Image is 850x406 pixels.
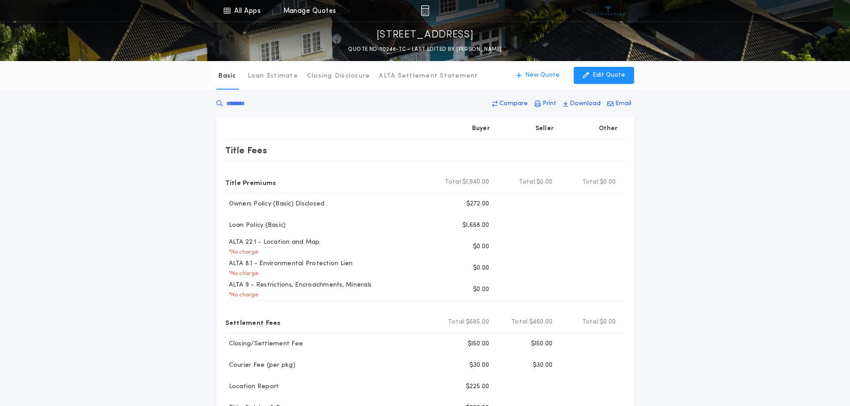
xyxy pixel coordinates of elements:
[448,318,466,327] b: Total:
[519,178,537,187] b: Total:
[533,361,553,370] p: $30.00
[600,178,616,187] span: $0.00
[605,96,634,112] button: Email
[466,382,489,391] p: $225.00
[593,71,625,80] p: Edit Quote
[307,72,370,81] p: Closing Disclosure
[225,259,353,268] p: ALTA 8.1 - Environmental Protection Lien
[592,6,625,15] img: vs-icon
[225,238,320,247] p: ALTA 22.1 - Location and Map
[466,318,489,327] span: $685.00
[473,285,489,294] p: $0.00
[248,72,298,81] p: Loan Estimate
[532,96,559,112] button: Print
[560,96,603,112] button: Download
[582,318,600,327] b: Total:
[218,72,236,81] p: Basic
[543,99,556,108] p: Print
[421,5,429,16] img: img
[472,124,490,133] p: Buyer
[225,143,267,157] p: Title Fees
[499,99,528,108] p: Compare
[466,200,489,209] p: $272.00
[348,45,502,54] p: QUOTE ND-10248-TC - LAST EDITED BY [PERSON_NAME]
[225,249,259,256] p: * No charge
[379,72,478,81] p: ALTA Settlement Statement
[225,221,286,230] p: Loan Policy (Basic)
[570,99,601,108] p: Download
[225,175,276,189] p: Title Premiums
[531,340,553,349] p: $150.00
[507,67,568,84] button: New Quote
[469,361,489,370] p: $30.00
[225,291,259,299] p: * No charge
[536,178,552,187] span: $0.00
[225,361,295,370] p: Courier Fee (per pkg)
[225,382,279,391] p: Location Report
[574,67,634,84] button: Edit Quote
[225,200,325,209] p: Owners Policy (Basic) Disclosed
[468,340,489,349] p: $150.00
[225,340,303,349] p: Closing/Settlement Fee
[225,315,281,329] p: Settlement Fees
[599,124,618,133] p: Other
[377,28,474,42] p: [STREET_ADDRESS]
[615,99,631,108] p: Email
[535,124,554,133] p: Seller
[525,71,560,80] p: New Quote
[473,264,489,273] p: $0.00
[473,242,489,251] p: $0.00
[582,178,600,187] b: Total:
[489,96,531,112] button: Compare
[600,318,616,327] span: $0.00
[462,178,489,187] span: $1,940.00
[511,318,529,327] b: Total:
[445,178,463,187] b: Total:
[225,270,259,277] p: * No charge
[462,221,489,230] p: $1,668.00
[225,281,372,290] p: ALTA 9 - Restrictions, Encroachments, Minerals
[529,318,553,327] span: $460.00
